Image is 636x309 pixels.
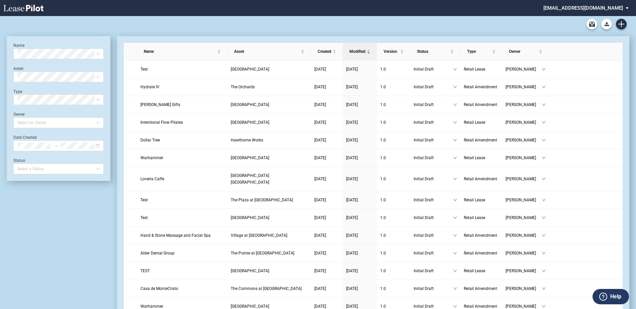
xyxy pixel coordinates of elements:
a: [GEOGRAPHIC_DATA] [231,66,308,73]
span: Spencer Gifts [140,102,180,107]
span: Retail Amendment [464,251,497,255]
span: Retail Amendment [464,177,497,181]
a: Retail Lease [464,268,499,274]
a: Retail Lease [464,154,499,161]
span: Initial Draft [414,101,453,108]
span: down [542,138,546,142]
span: Initial Draft [414,154,453,161]
a: [GEOGRAPHIC_DATA] [231,268,308,274]
a: [DATE] [346,285,374,292]
a: 1.0 [380,197,407,203]
span: down [542,120,546,124]
span: [PERSON_NAME] [506,84,542,90]
span: Test [140,198,148,202]
span: down [453,216,457,220]
span: Town Center Colleyville [231,173,269,185]
a: 1.0 [380,268,407,274]
a: 1.0 [380,214,407,221]
span: [DATE] [346,120,358,125]
a: Test [140,197,224,203]
span: Warhammer [140,156,163,160]
a: Retail Amendment [464,101,499,108]
span: Retail Lease [464,215,485,220]
span: down [453,177,457,181]
span: TEST [140,269,150,273]
span: down [542,103,546,107]
span: Owner [509,48,538,55]
a: [DATE] [314,84,339,90]
span: down [453,120,457,124]
span: [PERSON_NAME] [506,268,542,274]
span: Silver Lake Village [231,67,269,72]
span: Initial Draft [414,137,453,143]
label: Name [13,43,24,48]
span: 1 . 0 [380,138,386,142]
span: [DATE] [314,233,326,238]
span: down [453,138,457,142]
span: [DATE] [314,215,326,220]
span: Stones River Town Centre [231,102,269,107]
span: down [542,304,546,308]
span: [PERSON_NAME] [506,101,542,108]
span: Asset [234,48,300,55]
span: Retail Lease [464,120,485,125]
span: Loveria Caffe [140,177,164,181]
a: Archive [587,19,597,29]
span: Warhammer [140,304,163,309]
span: down [453,156,457,160]
label: Date Created [13,135,37,140]
span: 1 . 0 [380,251,386,255]
a: [DATE] [314,119,339,126]
span: Initial Draft [414,268,453,274]
span: down [542,198,546,202]
span: 1 . 0 [380,120,386,125]
a: Create new document [616,19,627,29]
span: Test [140,67,148,72]
span: Retail Amendment [464,85,497,89]
a: 1.0 [380,101,407,108]
span: swap-right [54,143,58,148]
span: 1 . 0 [380,215,386,220]
span: down [542,156,546,160]
span: [DATE] [346,286,358,291]
label: Owner [13,112,25,117]
a: [DATE] [346,137,374,143]
span: [DATE] [314,177,326,181]
span: [DATE] [314,67,326,72]
a: Test [140,66,224,73]
a: The Pointe at [GEOGRAPHIC_DATA] [231,250,308,256]
a: Dollar Tree [140,137,224,143]
span: Hydrate IV [140,85,160,89]
a: 1.0 [380,250,407,256]
a: [DATE] [346,197,374,203]
a: [DATE] [346,66,374,73]
span: 1 . 0 [380,85,386,89]
th: Asset [227,43,311,61]
span: Silver Lake Village [231,156,269,160]
a: Retail Amendment [464,285,499,292]
span: [DATE] [346,156,358,160]
span: Retail Lease [464,198,485,202]
a: Retail Amendment [464,250,499,256]
span: 1 . 0 [380,102,386,107]
span: down [453,233,457,237]
span: Silver Lake Village [231,304,269,309]
span: [DATE] [314,120,326,125]
span: Initial Draft [414,84,453,90]
span: 1 . 0 [380,269,386,273]
button: Download Blank Form [601,19,612,29]
span: down [453,304,457,308]
span: [DATE] [314,138,326,142]
a: TEST [140,268,224,274]
span: Initial Draft [414,66,453,73]
span: 1 . 0 [380,67,386,72]
span: Retail Amendment [464,102,497,107]
th: Type [460,43,502,61]
a: Hand & Stone Massage and Facial Spa [140,232,224,239]
span: down [453,287,457,291]
span: [DATE] [314,304,326,309]
span: down [542,269,546,273]
span: to [54,143,58,148]
span: 1 . 0 [380,177,386,181]
a: [DATE] [346,101,374,108]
